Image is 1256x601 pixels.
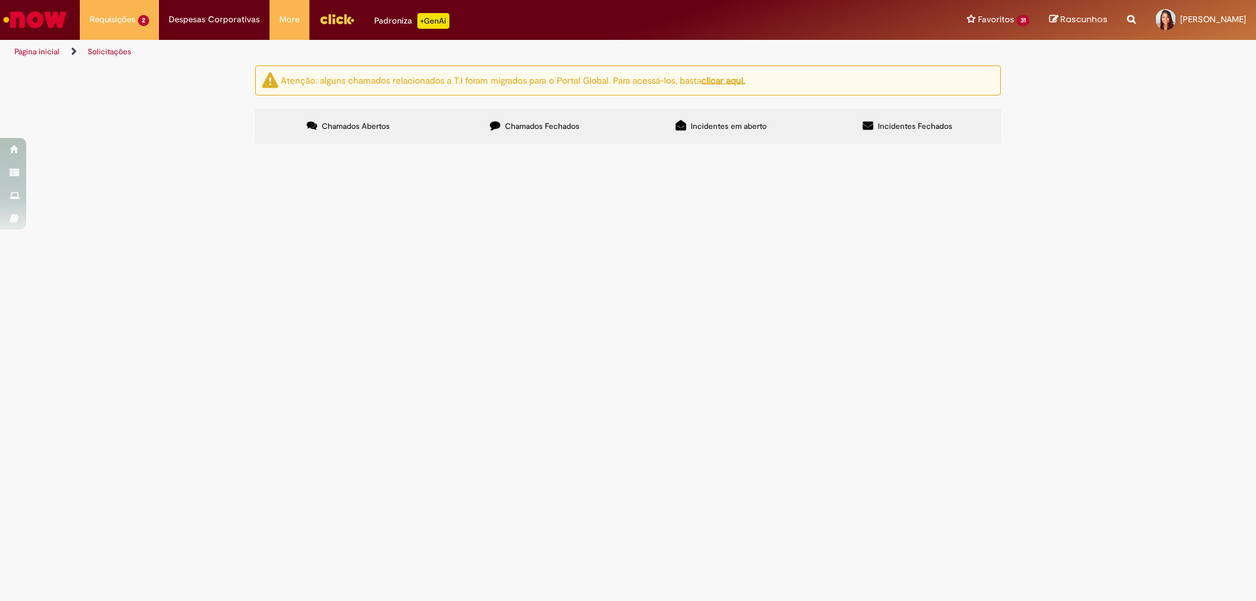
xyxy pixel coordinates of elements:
span: Requisições [90,13,135,26]
ng-bind-html: Atenção: alguns chamados relacionados a T.I foram migrados para o Portal Global. Para acessá-los,... [281,74,745,86]
span: 2 [138,15,149,26]
a: clicar aqui. [701,74,745,86]
span: [PERSON_NAME] [1180,14,1246,25]
a: Rascunhos [1049,14,1108,26]
span: Favoritos [978,13,1014,26]
span: Despesas Corporativas [169,13,260,26]
span: More [279,13,300,26]
ul: Trilhas de página [10,40,828,64]
span: Incidentes em aberto [691,121,767,131]
p: +GenAi [417,13,449,29]
a: Solicitações [88,46,131,57]
span: 31 [1017,15,1030,26]
div: Padroniza [374,13,449,29]
span: Rascunhos [1060,13,1108,26]
img: ServiceNow [1,7,69,33]
span: Incidentes Fechados [878,121,952,131]
a: Página inicial [14,46,60,57]
span: Chamados Fechados [505,121,580,131]
img: click_logo_yellow_360x200.png [319,9,355,29]
span: Chamados Abertos [322,121,390,131]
